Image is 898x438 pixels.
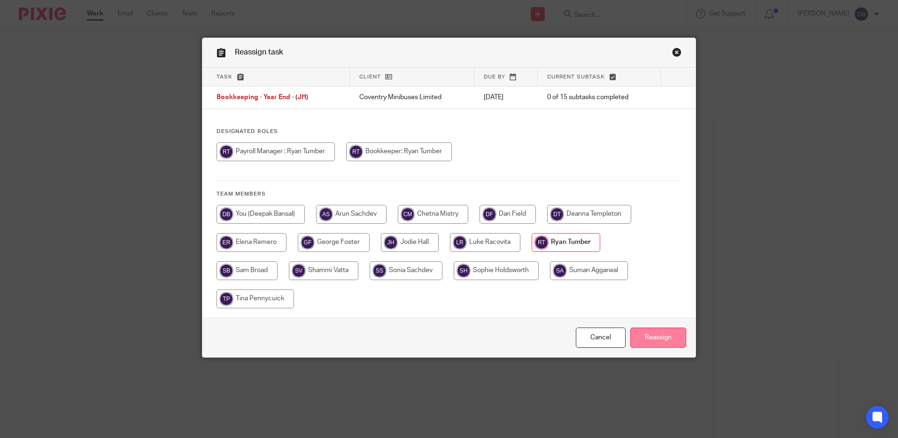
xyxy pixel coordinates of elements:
span: Due by [484,74,505,79]
a: Close this dialog window [576,328,626,348]
span: Task [217,74,232,79]
p: [DATE] [484,93,528,102]
span: Current subtask [547,74,605,79]
span: Reassign task [235,48,283,56]
a: Close this dialog window [672,47,681,60]
h4: Designated Roles [217,128,681,135]
h4: Team members [217,190,681,198]
span: Bookkeeping - Year End - (JH) [217,94,308,101]
td: 0 of 15 subtasks completed [538,86,661,109]
p: Coventry Minibuses Limited [359,93,465,102]
input: Reassign [630,328,686,348]
span: Client [359,74,381,79]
